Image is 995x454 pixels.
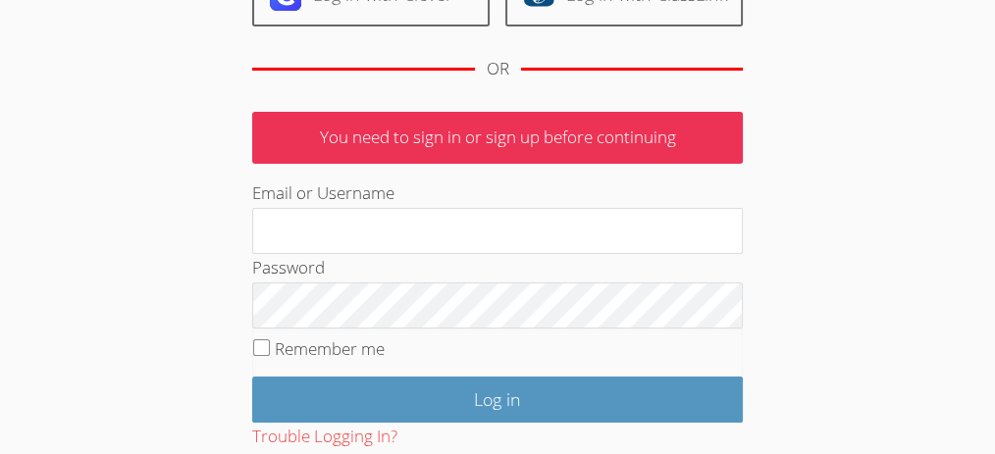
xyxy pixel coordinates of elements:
[252,377,743,423] input: Log in
[252,423,397,451] button: Trouble Logging In?
[252,112,743,164] p: You need to sign in or sign up before continuing
[252,256,325,278] label: Password
[487,55,509,83] div: OR
[252,181,394,204] label: Email or Username
[275,337,385,360] label: Remember me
